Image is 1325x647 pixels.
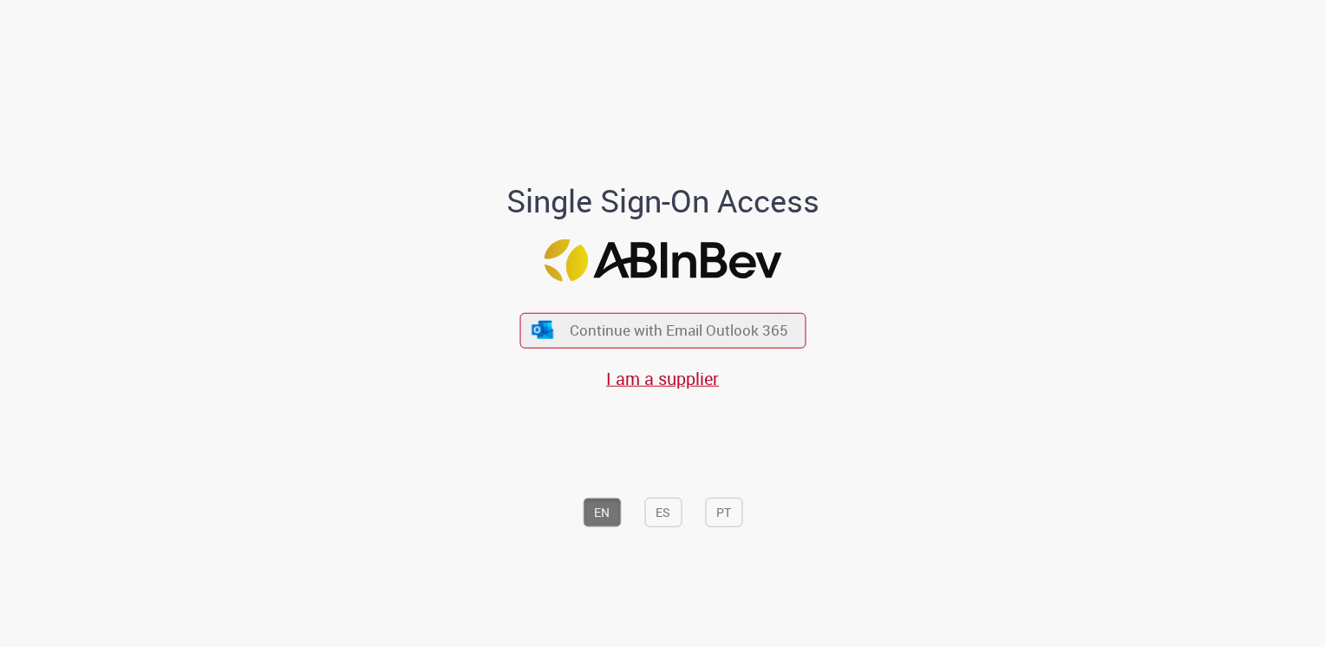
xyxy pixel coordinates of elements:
button: ES [644,497,682,526]
img: ícone Azure/Microsoft 360 [531,321,555,339]
button: PT [705,497,742,526]
button: ícone Azure/Microsoft 360 Continue with Email Outlook 365 [519,312,806,348]
button: EN [583,497,621,526]
h1: Single Sign-On Access [422,184,904,219]
img: Logo ABInBev [544,239,781,281]
span: Continue with Email Outlook 365 [570,320,788,340]
a: I am a supplier [606,366,719,389]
